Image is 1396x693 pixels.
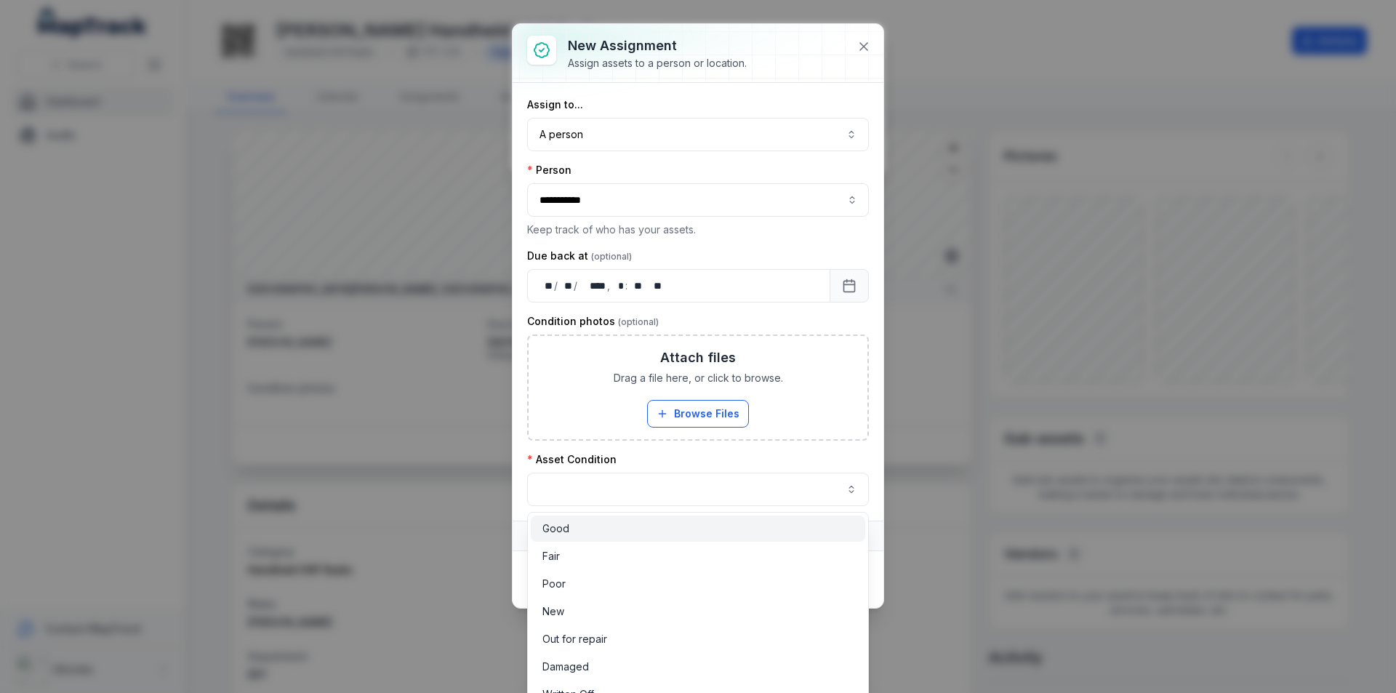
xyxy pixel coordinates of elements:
[542,577,566,591] span: Poor
[542,549,560,564] span: Fair
[542,660,589,674] span: Damaged
[542,632,607,646] span: Out for repair
[542,521,569,536] span: Good
[542,604,564,619] span: New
